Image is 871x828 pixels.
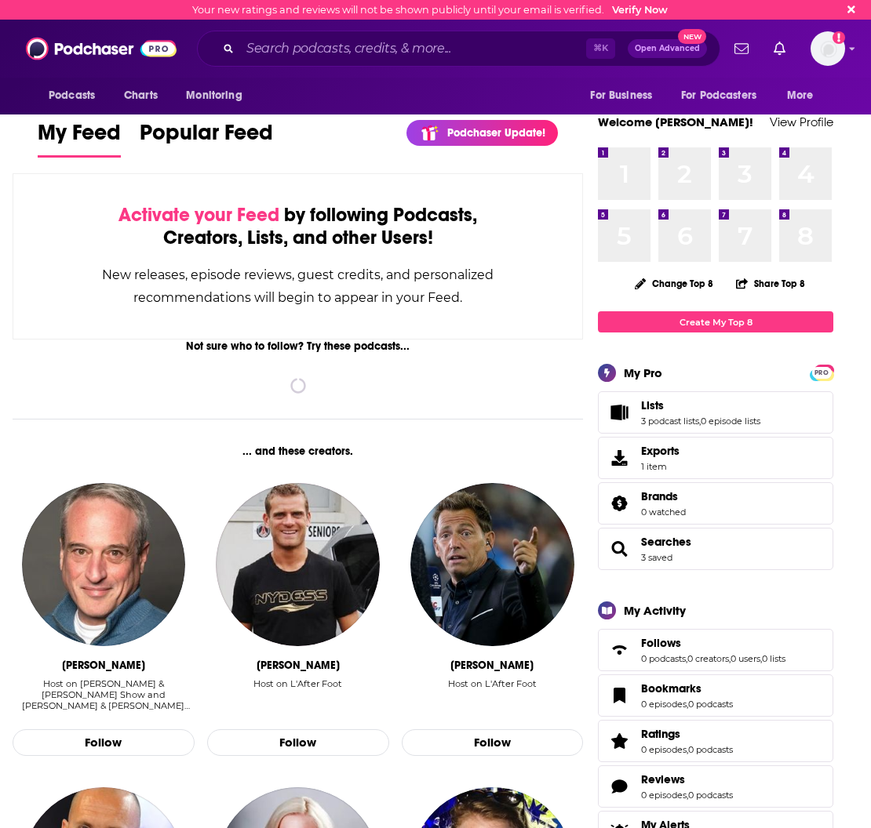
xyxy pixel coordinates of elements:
[586,38,615,59] span: ⌘ K
[124,85,158,107] span: Charts
[598,629,833,671] span: Follows
[641,653,686,664] a: 0 podcasts
[38,119,121,155] span: My Feed
[641,444,680,458] span: Exports
[641,681,733,695] a: Bookmarks
[641,772,685,786] span: Reviews
[598,765,833,808] span: Reviews
[728,35,755,62] a: Show notifications dropdown
[192,4,668,16] div: Your new ratings and reviews will not be shown publicly until your email is verified.
[579,81,672,111] button: open menu
[760,653,762,664] span: ,
[641,790,687,801] a: 0 episodes
[681,85,756,107] span: For Podcasters
[641,535,691,549] a: Searches
[641,636,785,650] a: Follows
[450,659,534,672] div: Daniel Riolo
[448,678,537,712] div: Host on L'After Foot
[641,727,733,741] a: Ratings
[770,114,833,129] a: View Profile
[598,528,833,570] span: Searches
[687,699,688,710] span: ,
[38,119,121,158] a: My Feed
[603,401,635,423] a: Lists
[603,730,635,752] a: Ratings
[140,119,273,155] span: Popular Feed
[140,119,273,158] a: Popular Feed
[767,35,792,62] a: Show notifications dropdown
[641,552,672,563] a: 3 saved
[240,36,586,61] input: Search podcasts, credits, & more...
[762,653,785,664] a: 0 lists
[402,729,584,756] button: Follow
[175,81,262,111] button: open menu
[598,391,833,434] span: Lists
[13,340,583,353] div: Not sure who to follow? Try these podcasts...
[635,45,700,53] span: Open Advanced
[671,81,779,111] button: open menu
[598,482,833,525] span: Brands
[257,659,340,672] div: Jerome Rothen
[678,29,706,44] span: New
[641,461,680,472] span: 1 item
[729,653,731,664] span: ,
[628,39,707,58] button: Open AdvancedNew
[688,699,733,710] a: 0 podcasts
[699,416,701,427] span: ,
[114,81,167,111] a: Charts
[13,729,195,756] button: Follow
[603,492,635,514] a: Brands
[641,507,686,517] a: 0 watched
[186,85,242,107] span: Monitoring
[811,31,845,66] img: User Profile
[448,678,537,689] div: Host on L'After Foot
[603,538,635,560] a: Searches
[598,674,833,717] span: Bookmarks
[118,203,279,227] span: Activate your Feed
[833,31,845,44] svg: Email not verified
[603,685,635,706] a: Bookmarks
[641,772,733,786] a: Reviews
[624,603,686,618] div: My Activity
[22,483,186,647] img: Dan Bernstein
[812,366,831,378] a: PRO
[787,85,814,107] span: More
[92,263,504,309] div: New releases, episode reviews, guest credits, and personalized recommendations will begin to appe...
[603,447,635,469] span: Exports
[688,744,733,755] a: 0 podcasts
[603,775,635,797] a: Reviews
[641,416,699,427] a: 3 podcast lists
[641,398,760,412] a: Lists
[687,790,688,801] span: ,
[410,483,574,647] img: Daniel Riolo
[641,489,686,503] a: Brands
[612,4,668,16] a: Verify Now
[598,311,833,332] a: Create My Top 8
[13,678,195,712] div: Host on Rahimi & Harris Show and Rahimi & Harris Show
[731,653,760,664] a: 0 users
[641,489,678,503] span: Brands
[26,34,177,64] img: Podchaser - Follow, Share and Rate Podcasts
[812,367,831,379] span: PRO
[811,31,845,66] button: Show profile menu
[701,416,760,427] a: 0 episode lists
[624,365,662,380] div: My Pro
[13,678,195,711] div: Host on [PERSON_NAME] & [PERSON_NAME] Show and [PERSON_NAME] & [PERSON_NAME] Show
[598,720,833,762] span: Ratings
[687,653,729,664] a: 0 creators
[687,744,688,755] span: ,
[686,653,687,664] span: ,
[92,204,504,249] div: by following Podcasts, Creators, Lists, and other Users!
[641,636,681,650] span: Follows
[253,678,342,689] div: Host on L'After Foot
[735,268,806,299] button: Share Top 8
[688,790,733,801] a: 0 podcasts
[216,483,380,647] img: Jerome Rothen
[590,85,652,107] span: For Business
[447,126,545,140] p: Podchaser Update!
